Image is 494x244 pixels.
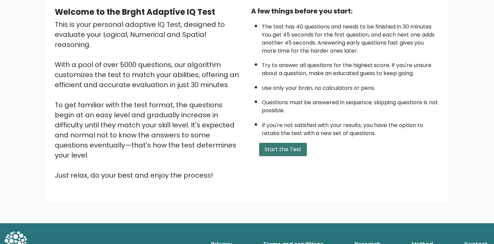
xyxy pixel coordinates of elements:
[251,6,439,16] div: A few things before you start:
[259,143,307,156] button: Start the Test
[55,19,243,180] div: This is your personal adaptive IQ Test, designed to evaluate your Logical, Numerical and Spatial ...
[262,19,439,55] li: The test has 40 questions and needs to be finished in 30 minutes. You get 45 seconds for the firs...
[262,118,439,137] li: If you're not satisfied with your results, you have the option to retake the test with a new set ...
[55,6,215,17] b: Welcome to the Brght Adaptive IQ Test
[262,58,439,77] li: Try to answer all questions for the highest score. If you're unsure about a question, make an edu...
[262,95,439,115] li: Questions must be answered in sequence; skipping questions is not possible.
[262,81,439,92] li: Use only your brain, no calculators or pens.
